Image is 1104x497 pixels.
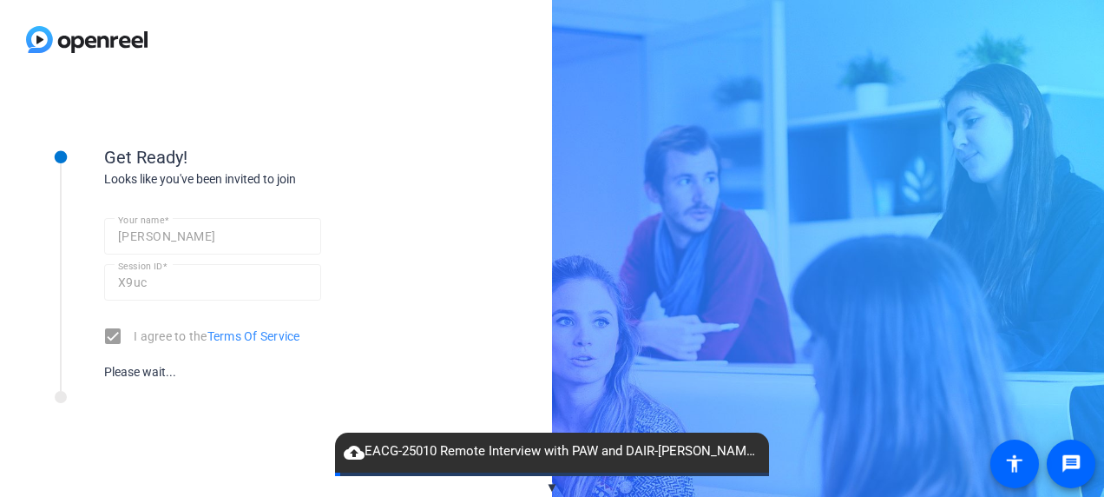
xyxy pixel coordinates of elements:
[546,480,559,495] span: ▼
[335,441,769,462] span: EACG-25010 Remote Interview with PAW and DAIR-[PERSON_NAME]-take 1-2025-09-15-09-13-04-120-1.webm
[118,261,162,271] mat-label: Session ID
[104,144,451,170] div: Get Ready!
[1061,454,1081,474] mat-icon: message
[118,215,164,225] mat-label: Your name
[104,363,321,381] div: Please wait...
[1004,454,1025,474] mat-icon: accessibility
[344,442,365,463] mat-icon: cloud_upload
[104,170,451,189] div: Looks like you've been invited to join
